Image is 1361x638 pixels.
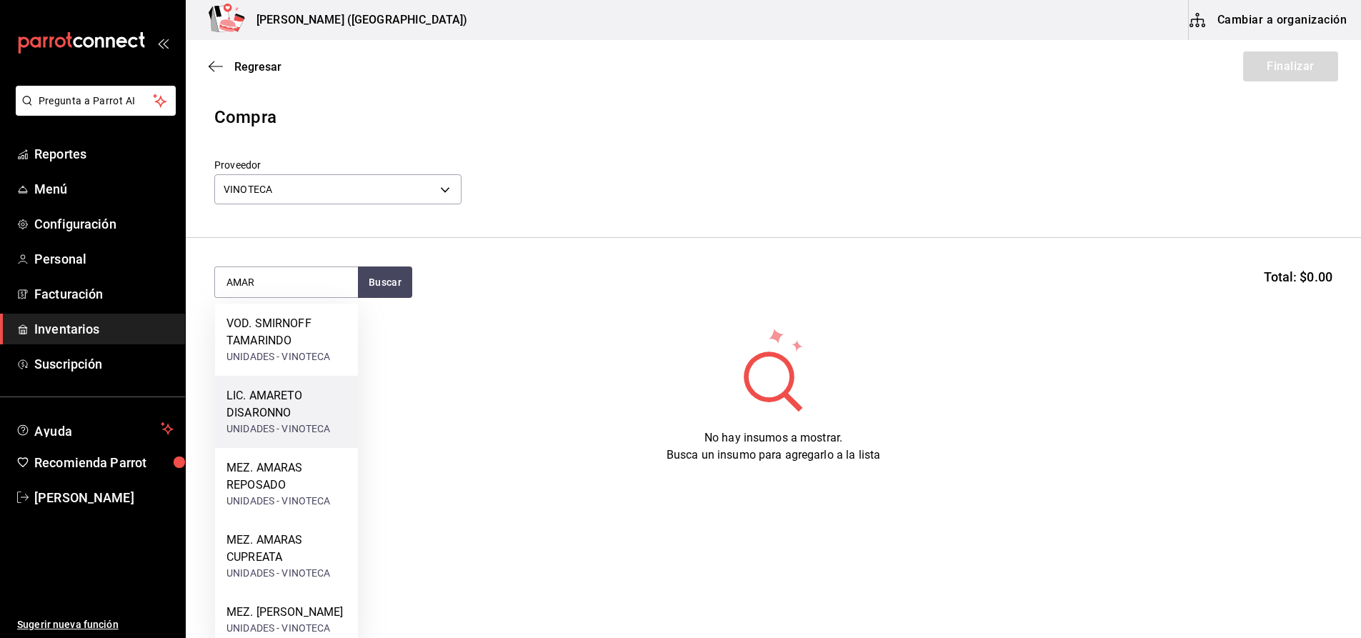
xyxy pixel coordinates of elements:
div: MEZ. [PERSON_NAME] [226,604,343,621]
span: Suscripción [34,354,174,374]
div: VOD. SMIRNOFF TAMARINDO [226,315,347,349]
div: Compra [214,104,1332,130]
input: Buscar insumo [215,267,358,297]
button: open_drawer_menu [157,37,169,49]
span: No hay insumos a mostrar. Busca un insumo para agregarlo a la lista [667,431,880,462]
span: Pregunta a Parrot AI [39,94,154,109]
span: Recomienda Parrot [34,453,174,472]
button: Pregunta a Parrot AI [16,86,176,116]
span: Total: $0.00 [1264,267,1332,286]
label: Proveedor [214,160,462,170]
span: Facturación [34,284,174,304]
div: LIC. AMARETO DISARONNO [226,387,347,422]
div: MEZ. AMARAS CUPREATA [226,532,347,566]
div: UNIDADES - VINOTECA [226,422,347,437]
span: Regresar [234,60,281,74]
div: UNIDADES - VINOTECA [226,566,347,581]
span: [PERSON_NAME] [34,488,174,507]
button: Regresar [209,60,281,74]
a: Pregunta a Parrot AI [10,104,176,119]
div: UNIDADES - VINOTECA [226,621,343,636]
span: Menú [34,179,174,199]
span: Inventarios [34,319,174,339]
span: Configuración [34,214,174,234]
div: MEZ. AMARAS REPOSADO [226,459,347,494]
div: UNIDADES - VINOTECA [226,494,347,509]
span: Personal [34,249,174,269]
span: Reportes [34,144,174,164]
span: Ayuda [34,420,155,437]
span: Sugerir nueva función [17,617,174,632]
button: Buscar [358,266,412,298]
div: UNIDADES - VINOTECA [226,349,347,364]
h3: [PERSON_NAME] ([GEOGRAPHIC_DATA]) [245,11,467,29]
div: VINOTECA [214,174,462,204]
